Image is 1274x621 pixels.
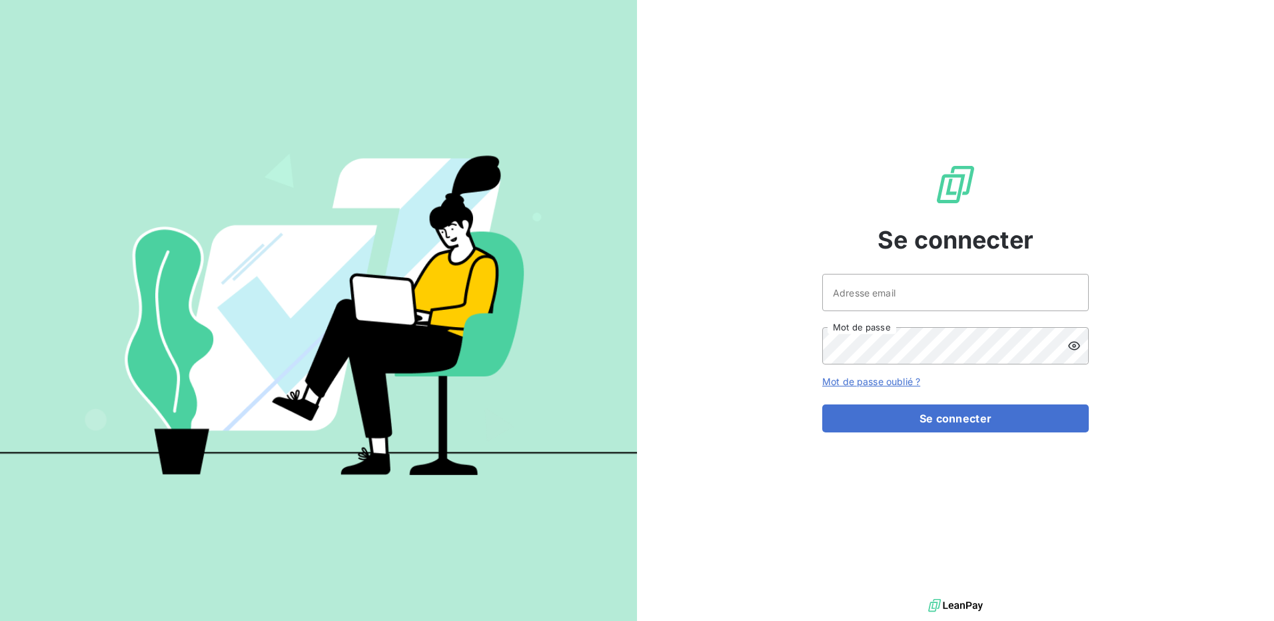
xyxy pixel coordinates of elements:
[878,222,1033,258] span: Se connecter
[934,163,977,206] img: Logo LeanPay
[928,596,983,616] img: logo
[822,376,920,387] a: Mot de passe oublié ?
[822,404,1089,432] button: Se connecter
[822,274,1089,311] input: placeholder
